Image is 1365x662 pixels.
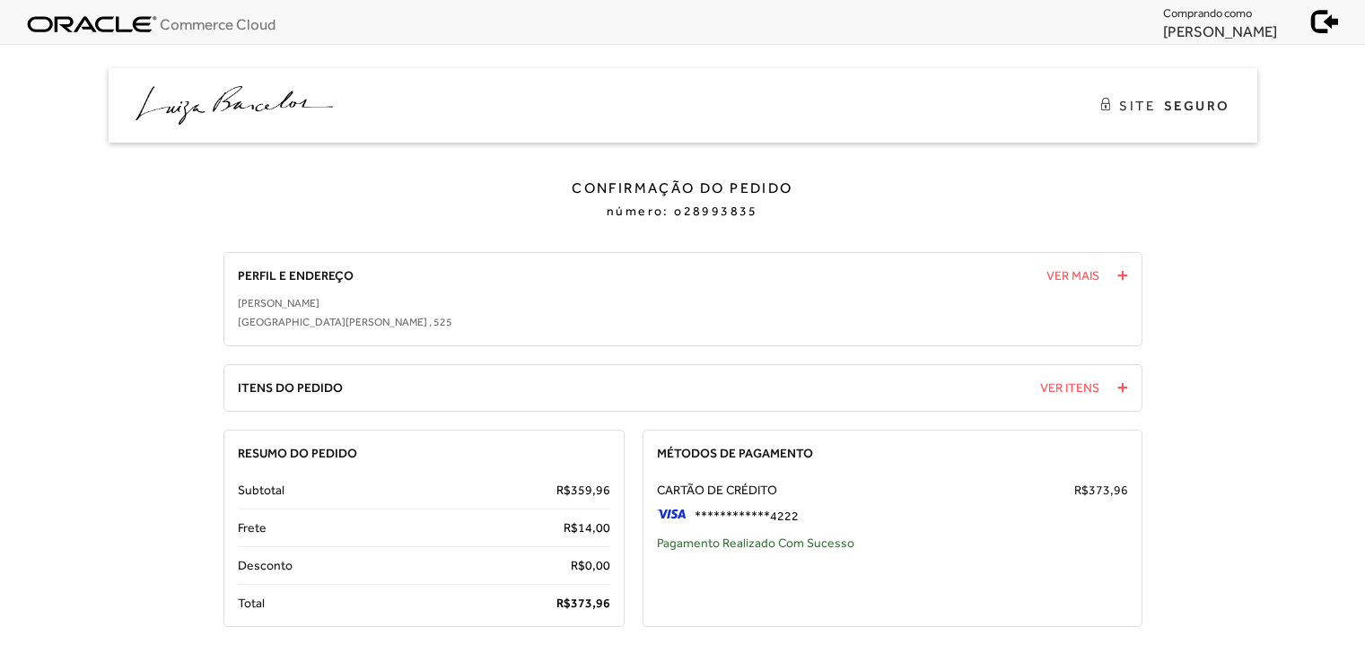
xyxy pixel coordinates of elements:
[1114,483,1128,497] span: 96
[429,316,452,328] span: , 525
[596,520,610,535] span: 00
[556,596,571,610] span: R$
[657,446,813,460] span: Métodos de Pagamento
[1163,22,1277,40] span: [PERSON_NAME]
[607,204,669,218] span: número:
[238,556,293,575] span: Desconto
[27,15,157,33] img: oracle_logo.svg
[160,15,276,33] span: Commerce Cloud
[238,380,343,395] span: Itens do Pedido
[1164,96,1229,115] span: SEGURO
[136,86,333,125] img: Luiza Barcelos
[238,594,265,613] span: Total
[238,446,357,460] span: Resumo do Pedido
[1074,483,1089,497] span: R$
[578,520,596,535] span: 14,
[1046,266,1099,285] span: Ver Mais
[596,483,610,497] span: 96
[238,268,354,283] span: Perfil e Endereço
[238,316,427,328] span: [GEOGRAPHIC_DATA][PERSON_NAME]
[1089,483,1114,497] span: 373,
[556,483,571,497] span: R$
[1040,379,1099,397] span: Ver Itens
[1119,96,1155,115] span: SITE
[674,204,758,218] span: o28993835
[1163,6,1252,20] span: Comprando como
[657,481,777,500] span: Cartão de Crédito
[564,520,578,535] span: R$
[238,518,267,537] span: Frete
[596,558,610,572] span: 00
[572,179,792,196] span: Confirmação do Pedido
[657,534,1127,553] div: Pagamento Realizado Com Sucesso
[238,297,319,309] span: [PERSON_NAME]
[571,483,596,497] span: 359,
[238,481,284,500] span: Subtotal
[571,558,585,572] span: R$
[571,596,596,610] span: 373,
[596,596,610,610] span: 96
[585,558,596,572] span: 0,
